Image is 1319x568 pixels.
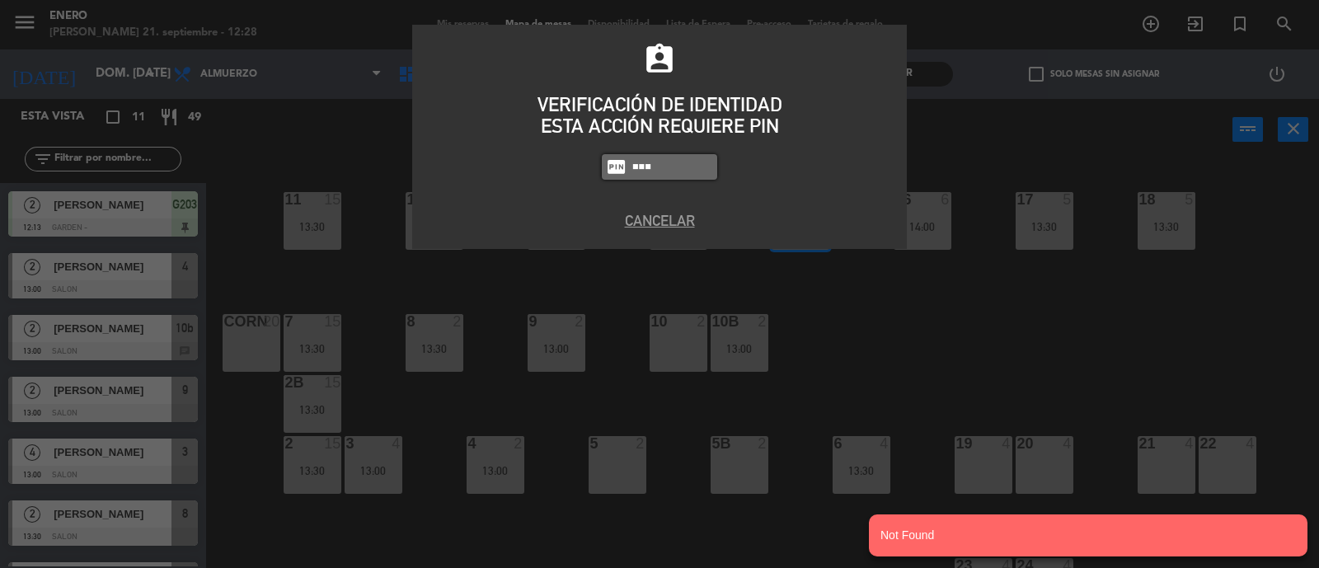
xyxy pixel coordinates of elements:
[642,42,677,77] i: assignment_ind
[869,514,1307,556] notyf-toast: Not Found
[425,115,894,137] div: ESTA ACCIÓN REQUIERE PIN
[425,209,894,232] button: Cancelar
[606,157,627,177] i: fiber_pin
[425,94,894,115] div: VERIFICACIÓN DE IDENTIDAD
[631,157,713,176] input: 1234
